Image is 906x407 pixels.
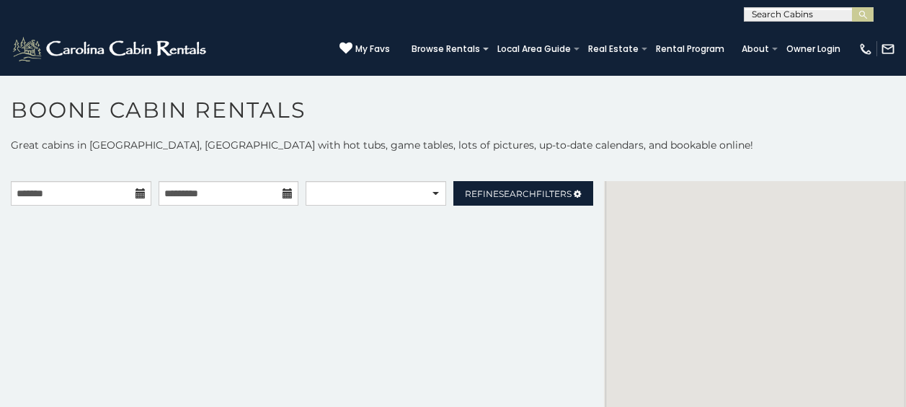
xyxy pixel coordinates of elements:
a: Owner Login [779,39,848,59]
a: RefineSearchFilters [453,181,594,206]
a: My Favs [339,42,390,56]
span: Search [499,188,536,199]
a: Browse Rentals [404,39,487,59]
a: Rental Program [649,39,732,59]
img: mail-regular-white.png [881,42,895,56]
span: Refine Filters [465,188,572,199]
a: Real Estate [581,39,646,59]
img: White-1-2.png [11,35,210,64]
a: About [734,39,776,59]
span: My Favs [355,43,390,56]
a: Local Area Guide [490,39,578,59]
img: phone-regular-white.png [858,42,873,56]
